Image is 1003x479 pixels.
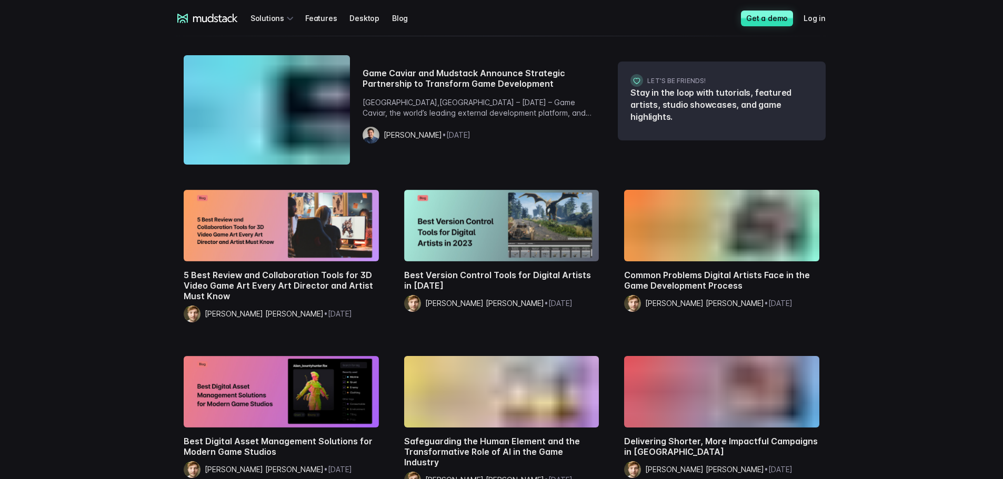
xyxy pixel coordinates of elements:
h2: Best Digital Asset Management Solutions for Modern Game Studios [184,436,379,457]
span: [PERSON_NAME] [PERSON_NAME] [205,309,324,318]
span: • [DATE] [544,299,573,308]
img: Mazze Whiteley [624,295,641,312]
img: Mazze Whiteley [624,461,641,478]
h2: Common Problems Digital Artists Face in the Game Development Process [624,270,819,291]
img: Mazze Whiteley [184,305,200,322]
span: [PERSON_NAME] [PERSON_NAME] [645,465,764,474]
a: Log in [804,8,838,28]
a: mudstack logo [177,14,238,23]
span: • [DATE] [442,130,470,139]
h2: Game Caviar and Mudstack Announce Strategic Partnership to Transform Game Development [363,68,599,89]
span: • [DATE] [324,465,352,474]
span: • [DATE] [764,465,793,474]
img: Josef Bell [363,127,379,144]
img: Best Digital Asset Management Solutions for Modern Game Studios [184,356,379,427]
a: Desktop [349,8,392,28]
img: Best Version Control Tools for Digital Artists in 2023 [404,190,599,261]
a: Get a demo [741,11,793,26]
h2: Best Version Control Tools for Digital Artists in [DATE] [404,270,599,291]
img: Mazze Whiteley [404,295,421,312]
div: Solutions [250,8,297,28]
span: [PERSON_NAME] [PERSON_NAME] [205,465,324,474]
img: Mazze Whiteley [184,461,200,478]
a: Blog [392,8,420,28]
h2: Safeguarding the Human Element and the Transformative Role of AI in the Game Industry [404,436,599,467]
span: [PERSON_NAME] [384,130,442,139]
a: 5 Best Review and Collaboration Tools for 3D Video Game Art Every Art Director and Artist Must Kn... [177,184,385,337]
h2: Delivering Shorter, More Impactful Campaigns in [GEOGRAPHIC_DATA] [624,436,819,457]
span: • [DATE] [764,299,793,308]
a: Best Version Control Tools for Digital Artists in 2023Best Version Control Tools for Digital Arti... [398,184,606,327]
img: 5 Best Review and Collaboration Tools for 3D Video Game Art Every Art Director and Artist Must Know [184,190,379,261]
a: Game Caviar and Mudstack announce strategic partnership to transform game developmentGame Caviar ... [177,49,605,171]
span: [PERSON_NAME] [PERSON_NAME] [645,299,764,308]
h2: 5 Best Review and Collaboration Tools for 3D Video Game Art Every Art Director and Artist Must Know [184,270,379,301]
h3: Let's be friends! [630,74,813,87]
span: • [DATE] [324,309,352,318]
span: [PERSON_NAME] [PERSON_NAME] [425,299,544,308]
p: [GEOGRAPHIC_DATA],[GEOGRAPHIC_DATA] – [DATE] – Game Caviar, the world’s leading external developm... [363,97,599,118]
p: Stay in the loop with tutorials, featured artists, studio showcases, and game highlights. [630,87,813,124]
a: Features [305,8,349,28]
a: Common Problems Digital Artists Face in the Game Development ProcessCommon Problems Digital Artis... [618,184,826,327]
